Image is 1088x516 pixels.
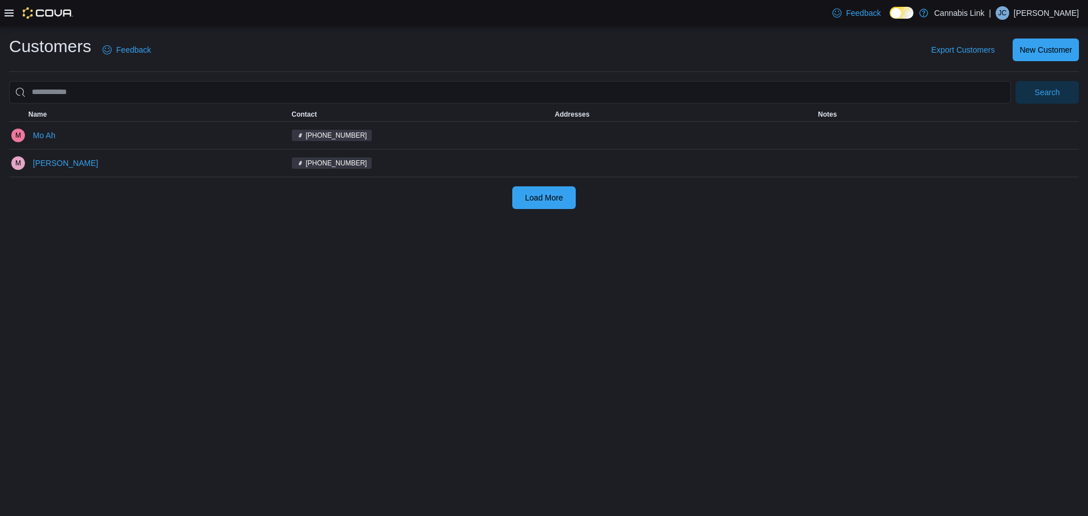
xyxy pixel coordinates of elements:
[1013,39,1079,61] button: New Customer
[828,2,885,24] a: Feedback
[989,6,991,20] p: |
[934,6,984,20] p: Cannabis Link
[996,6,1009,20] div: Jenna Coles
[28,124,60,147] button: Mo Ah
[890,7,913,19] input: Dark Mode
[926,39,999,61] button: Export Customers
[11,129,25,142] div: Mo
[11,156,25,170] div: Moee
[28,110,47,119] span: Name
[9,35,91,58] h1: Customers
[28,152,103,174] button: [PERSON_NAME]
[306,158,367,168] span: [PHONE_NUMBER]
[512,186,576,209] button: Load More
[33,130,56,141] span: Mo Ah
[292,110,317,119] span: Contact
[23,7,73,19] img: Cova
[306,130,367,140] span: [PHONE_NUMBER]
[292,130,372,141] span: (647) 410-4135
[15,129,21,142] span: M
[931,44,994,56] span: Export Customers
[1014,6,1079,20] p: [PERSON_NAME]
[818,110,837,119] span: Notes
[1019,44,1072,56] span: New Customer
[846,7,881,19] span: Feedback
[998,6,1007,20] span: JC
[15,156,21,170] span: M
[525,192,563,203] span: Load More
[116,44,151,56] span: Feedback
[33,157,98,169] span: [PERSON_NAME]
[1035,87,1060,98] span: Search
[292,157,372,169] span: (647) 410-4135
[98,39,155,61] a: Feedback
[1015,81,1079,104] button: Search
[555,110,589,119] span: Addresses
